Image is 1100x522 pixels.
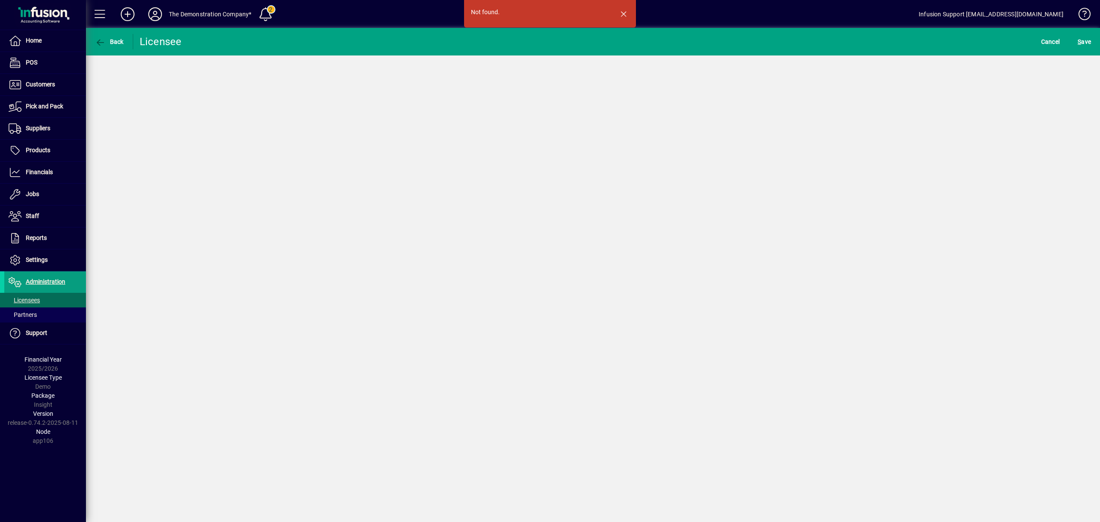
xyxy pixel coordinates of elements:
span: Customers [26,81,55,88]
a: Support [4,322,86,344]
span: Settings [26,256,48,263]
span: Licensee Type [24,374,62,381]
span: Licensees [9,297,40,304]
span: Financial Year [24,356,62,363]
a: Pick and Pack [4,96,86,117]
span: Financials [26,169,53,175]
a: POS [4,52,86,74]
div: The Demonstration Company* [169,7,252,21]
a: Jobs [4,184,86,205]
span: Version [33,410,53,417]
span: Suppliers [26,125,50,132]
span: Administration [26,278,65,285]
span: Partners [9,311,37,318]
a: Knowledge Base [1072,2,1089,30]
button: Back [93,34,126,49]
a: Partners [4,307,86,322]
span: Pick and Pack [26,103,63,110]
span: Jobs [26,190,39,197]
div: Licensee [140,35,182,49]
span: Back [95,38,124,45]
span: ave [1078,35,1091,49]
button: Profile [141,6,169,22]
span: Home [26,37,42,44]
a: Staff [4,206,86,227]
button: Add [114,6,141,22]
span: Package [31,392,55,399]
a: Reports [4,227,86,249]
a: Settings [4,249,86,271]
span: Staff [26,212,39,219]
span: Reports [26,234,47,241]
button: Cancel [1039,34,1062,49]
button: Save [1076,34,1093,49]
a: Suppliers [4,118,86,139]
a: Financials [4,162,86,183]
span: Support [26,329,47,336]
span: POS [26,59,37,66]
a: Products [4,140,86,161]
span: Cancel [1041,35,1060,49]
span: Products [26,147,50,154]
span: Node [36,428,50,435]
span: S [1078,38,1081,45]
div: Infusion Support [EMAIL_ADDRESS][DOMAIN_NAME] [919,7,1063,21]
a: Home [4,30,86,52]
a: Licensees [4,293,86,307]
a: Customers [4,74,86,95]
app-page-header-button: Back [86,34,133,49]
